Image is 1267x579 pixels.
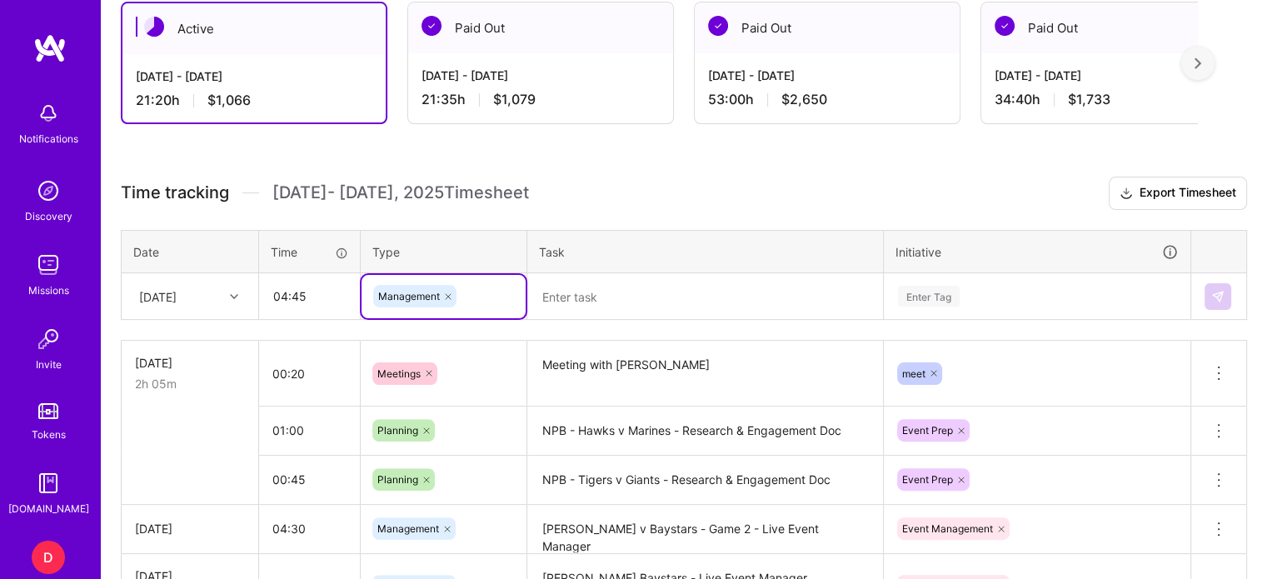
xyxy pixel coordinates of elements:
input: HH:MM [259,352,360,396]
img: Active [144,17,164,37]
th: Task [527,230,884,273]
span: Event Prep [902,473,953,486]
img: right [1195,57,1201,69]
textarea: NPB - Tigers v Giants - Research & Engagement Doc [529,457,881,503]
input: HH:MM [259,457,360,502]
div: Enter Tag [898,283,960,309]
div: Paid Out [695,2,960,53]
span: meet [902,367,925,380]
img: guide book [32,467,65,500]
img: Paid Out [708,16,728,36]
img: Paid Out [422,16,441,36]
div: Paid Out [408,2,673,53]
div: Time [271,243,348,261]
div: [DATE] [135,520,245,537]
div: [DATE] [135,354,245,372]
span: $1,066 [207,92,251,109]
div: Discovery [25,207,72,225]
i: icon Download [1120,185,1133,202]
div: Invite [36,356,62,373]
input: HH:MM [259,408,360,452]
div: 21:20 h [136,92,372,109]
div: Paid Out [981,2,1246,53]
div: D [32,541,65,574]
div: [DATE] - [DATE] [422,67,660,84]
span: Planning [377,424,418,437]
img: bell [32,97,65,130]
i: icon Chevron [230,292,238,301]
span: Management [378,290,440,302]
img: Submit [1211,290,1225,303]
div: Initiative [895,242,1179,262]
img: Paid Out [995,16,1015,36]
img: teamwork [32,248,65,282]
th: Date [122,230,259,273]
span: [DATE] - [DATE] , 2025 Timesheet [272,182,529,203]
div: 21:35 h [422,91,660,108]
span: $1,079 [493,91,536,108]
div: [DOMAIN_NAME] [8,500,89,517]
div: 53:00 h [708,91,946,108]
input: HH:MM [260,274,359,318]
span: $1,733 [1068,91,1110,108]
img: logo [33,33,67,63]
span: $2,650 [781,91,827,108]
button: Export Timesheet [1109,177,1247,210]
textarea: Meeting with [PERSON_NAME] [529,342,881,405]
span: Event Prep [902,424,953,437]
span: Management [377,522,439,535]
span: Meetings [377,367,421,380]
div: [DATE] - [DATE] [995,67,1233,84]
span: Event Management [902,522,993,535]
div: Notifications [19,130,78,147]
span: Planning [377,473,418,486]
img: discovery [32,174,65,207]
div: Tokens [32,426,66,443]
div: [DATE] - [DATE] [708,67,946,84]
div: 34:40 h [995,91,1233,108]
div: 2h 05m [135,375,245,392]
textarea: NPB - Hawks v Marines - Research & Engagement Doc [529,408,881,454]
a: D [27,541,69,574]
div: [DATE] - [DATE] [136,67,372,85]
textarea: [PERSON_NAME] v Baystars - Game 2 - Live Event Manager [529,507,881,552]
span: Time tracking [121,182,229,203]
th: Type [361,230,527,273]
input: HH:MM [259,507,360,551]
div: Missions [28,282,69,299]
div: [DATE] [139,287,177,305]
img: Invite [32,322,65,356]
img: tokens [38,403,58,419]
div: Active [122,3,386,54]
